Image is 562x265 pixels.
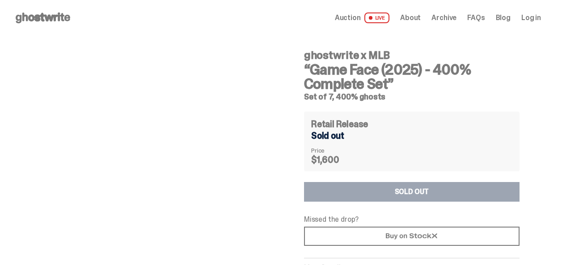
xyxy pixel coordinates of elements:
[311,147,356,153] dt: Price
[311,120,368,128] h4: Retail Release
[311,131,512,140] div: Sold out
[304,62,520,91] h3: “Game Face (2025) - 400% Complete Set”
[431,14,456,21] a: Archive
[395,188,429,195] div: SOLD OUT
[521,14,541,21] a: Log in
[364,12,390,23] span: LIVE
[335,14,361,21] span: Auction
[335,12,389,23] a: Auction LIVE
[311,155,356,164] dd: $1,600
[467,14,485,21] a: FAQs
[304,93,520,101] h5: Set of 7, 400% ghosts
[400,14,421,21] a: About
[304,182,520,202] button: SOLD OUT
[304,216,520,223] p: Missed the drop?
[496,14,511,21] a: Blog
[304,50,520,61] h4: ghostwrite x MLB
